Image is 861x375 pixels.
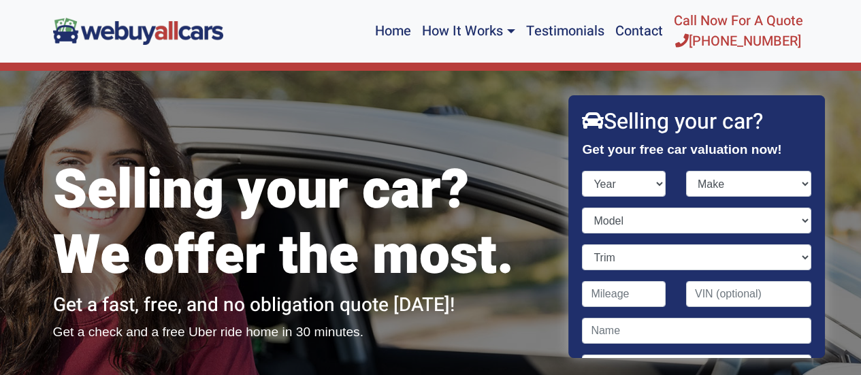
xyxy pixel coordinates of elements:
[686,281,811,307] input: VIN (optional)
[583,109,811,135] h2: Selling your car?
[53,18,223,44] img: We Buy All Cars in NJ logo
[583,281,666,307] input: Mileage
[370,5,417,57] a: Home
[583,142,782,157] strong: Get your free car valuation now!
[417,5,520,57] a: How It Works
[53,323,550,342] p: Get a check and a free Uber ride home in 30 minutes.
[610,5,668,57] a: Contact
[53,158,550,289] h1: Selling your car? We offer the most.
[521,5,610,57] a: Testimonials
[53,294,550,317] h2: Get a fast, free, and no obligation quote [DATE]!
[583,318,811,344] input: Name
[668,5,809,57] a: Call Now For A Quote[PHONE_NUMBER]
